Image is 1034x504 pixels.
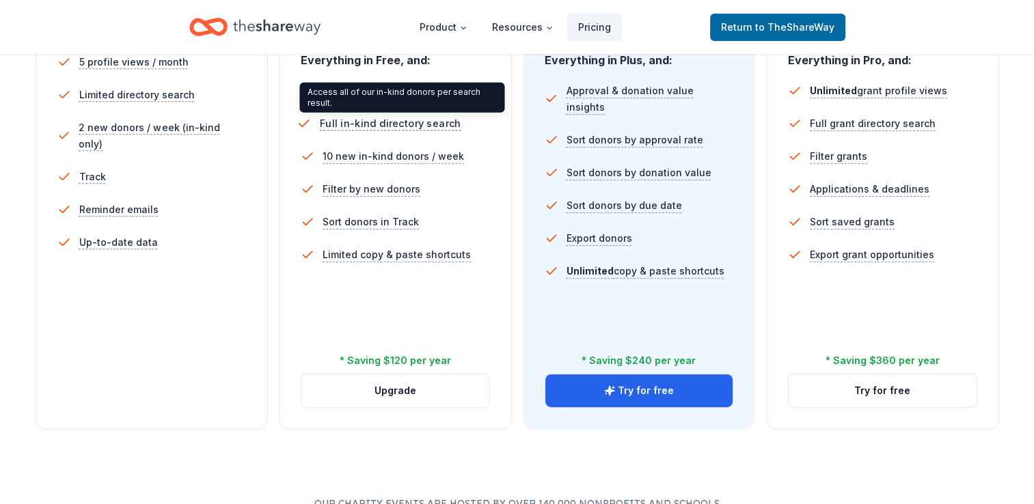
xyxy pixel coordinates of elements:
div: Access all of our in-kind donors per search result. [299,83,504,113]
div: * Saving $120 per year [340,352,451,369]
span: Sort donors in Track [323,214,419,230]
a: Returnto TheShareWay [710,14,845,41]
span: Filter by new donors [323,181,420,197]
a: Home [189,11,321,43]
span: Export grant opportunities [810,247,934,263]
a: Pricing [567,14,622,41]
button: Resources [481,14,564,41]
span: Sort donors by donation value [567,165,711,181]
div: * Saving $360 per year [826,352,940,369]
span: Limited directory search [79,87,195,103]
button: Try for free [545,374,733,407]
span: Full grant directory search [810,115,936,132]
button: Upgrade [301,374,489,407]
span: Reminder emails [79,201,159,218]
span: Unlimited [567,265,614,277]
span: grant profile views [810,85,947,96]
span: 2 new donors / week (in-kind only) [79,120,246,152]
span: Sort saved grants [810,214,895,230]
span: Track [79,169,106,185]
span: 10 new in-kind donors / week [323,148,464,165]
span: to TheShareWay [755,21,834,33]
div: Everything in Free, and: [301,40,490,69]
div: Everything in Plus, and: [545,40,734,69]
span: Up-to-date data [79,234,158,251]
span: 5 profile views / month [79,54,189,70]
span: Approval & donation value insights [566,83,733,115]
span: Filter grants [810,148,867,165]
div: Everything in Pro, and: [788,40,977,69]
span: Limited copy & paste shortcuts [323,247,471,263]
span: Sort donors by approval rate [567,132,703,148]
button: Product [409,14,478,41]
div: * Saving $240 per year [582,352,696,369]
span: Applications & deadlines [810,181,929,197]
span: Return [721,19,834,36]
nav: Main [409,11,622,43]
span: Full in-kind directory search [320,115,461,132]
span: Unlimited [810,85,857,96]
button: Try for free [789,374,977,407]
span: copy & paste shortcuts [567,265,724,277]
span: Sort donors by due date [567,197,682,214]
span: Export donors [567,230,632,247]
